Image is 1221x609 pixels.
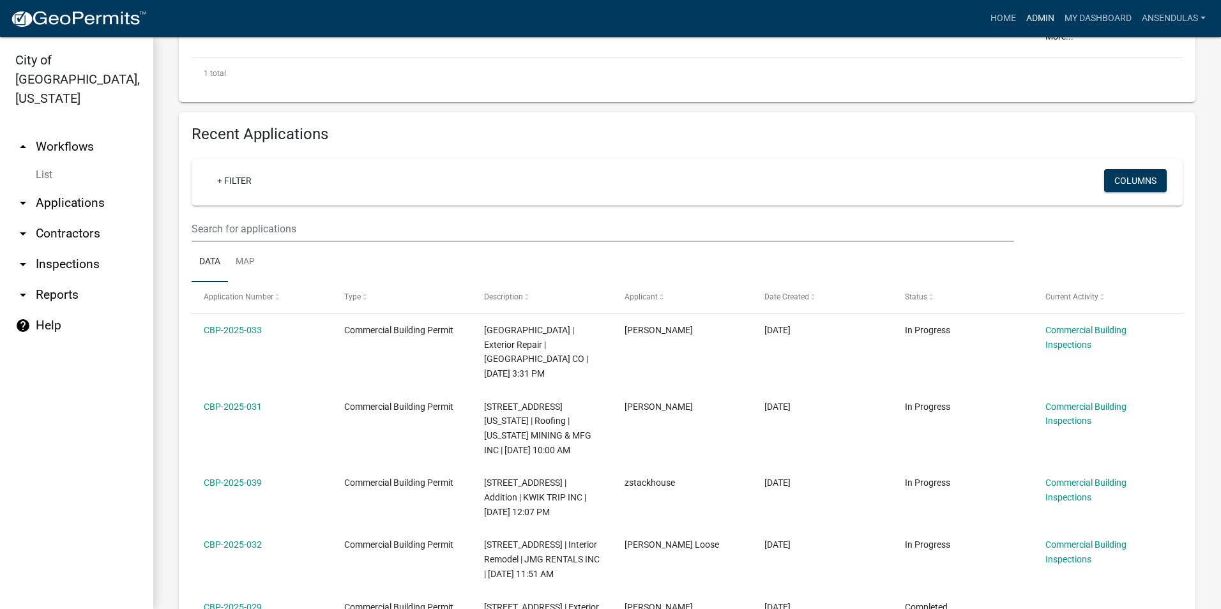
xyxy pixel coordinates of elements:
a: Commercial Building Inspections [1045,477,1126,502]
i: arrow_drop_down [15,195,31,211]
h4: Recent Applications [192,125,1183,144]
datatable-header-cell: Applicant [612,282,753,313]
span: Commercial Building Permit [344,325,453,335]
datatable-header-cell: Description [472,282,612,313]
a: Commercial Building Inspections [1045,325,1126,350]
span: 07/23/2025 [764,477,791,488]
i: arrow_drop_down [15,287,31,303]
datatable-header-cell: Status [893,282,1033,313]
span: In Progress [905,402,950,412]
span: In Progress [905,539,950,550]
span: In Progress [905,325,950,335]
span: 1601 BROADWAY ST N | Addition | KWIK TRIP INC | 09/19/2025 12:07 PM [484,477,586,517]
span: 1 STATE ST N | Exterior Repair | STATE STREET THEATER CO | 08/05/2025 3:31 PM [484,325,588,379]
a: ansendulas [1137,6,1211,31]
a: Data [192,242,228,283]
i: help [15,318,31,333]
span: Application Number [204,292,273,301]
span: 120 3RD ST N | Interior Remodel | JMG RENTALS INC | 08/05/2025 11:51 AM [484,539,600,579]
span: 07/31/2025 [764,402,791,412]
span: Description [484,292,523,301]
a: Home [985,6,1021,31]
i: arrow_drop_down [15,257,31,272]
a: Admin [1021,6,1059,31]
a: CBP-2025-031 [204,402,262,412]
span: Kristi Andersen Loose [625,539,719,550]
a: My Dashboard [1059,6,1137,31]
span: Date Created [764,292,809,301]
a: Commercial Building Inspections [1045,539,1126,564]
datatable-header-cell: Type [332,282,473,313]
span: 08/04/2025 [764,325,791,335]
span: Danny Boyle [625,402,693,412]
a: CBP-2025-032 [204,539,262,550]
span: Current Activity [1045,292,1098,301]
span: Commercial Building Permit [344,539,453,550]
span: Applicant [625,292,658,301]
span: Commercial Building Permit [344,477,453,488]
span: 1700 MINNESOTA ST N | Roofing | MINNESOTA MINING & MFG INC | 08/05/2025 10:00 AM [484,402,591,455]
span: zstackhouse [625,477,675,488]
span: Commercial Building Permit [344,402,453,412]
span: Doug [625,325,693,335]
i: arrow_drop_up [15,139,31,154]
button: Columns [1104,169,1167,192]
a: CBP-2025-033 [204,325,262,335]
datatable-header-cell: Date Created [752,282,893,313]
i: arrow_drop_down [15,226,31,241]
datatable-header-cell: Application Number [192,282,332,313]
a: + Filter [207,169,262,192]
a: Commercial Building Inspections [1045,402,1126,426]
a: Map [228,242,262,283]
div: 1 total [192,57,1183,89]
a: CBP-2025-039 [204,477,262,488]
span: Type [344,292,361,301]
span: Status [905,292,927,301]
datatable-header-cell: Current Activity [1033,282,1173,313]
span: In Progress [905,477,950,488]
input: Search for applications [192,216,1014,242]
span: 07/22/2025 [764,539,791,550]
